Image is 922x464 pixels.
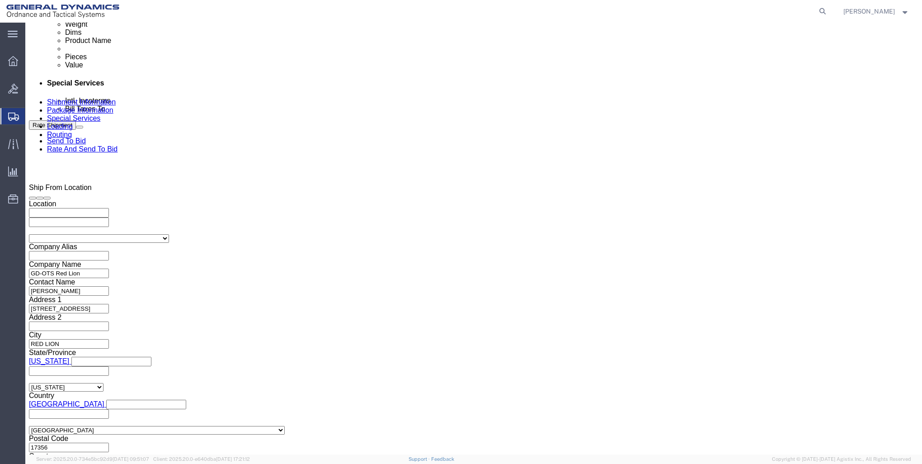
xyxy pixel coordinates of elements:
[113,456,149,462] span: [DATE] 09:51:07
[153,456,250,462] span: Client: 2025.20.0-e640dba
[431,456,454,462] a: Feedback
[25,23,922,455] iframe: FS Legacy Container
[6,5,119,18] img: logo
[36,456,149,462] span: Server: 2025.20.0-734e5bc92d9
[843,6,895,16] span: Sharon Dinterman
[772,455,911,463] span: Copyright © [DATE]-[DATE] Agistix Inc., All Rights Reserved
[843,6,910,17] button: [PERSON_NAME]
[409,456,431,462] a: Support
[216,456,250,462] span: [DATE] 17:21:12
